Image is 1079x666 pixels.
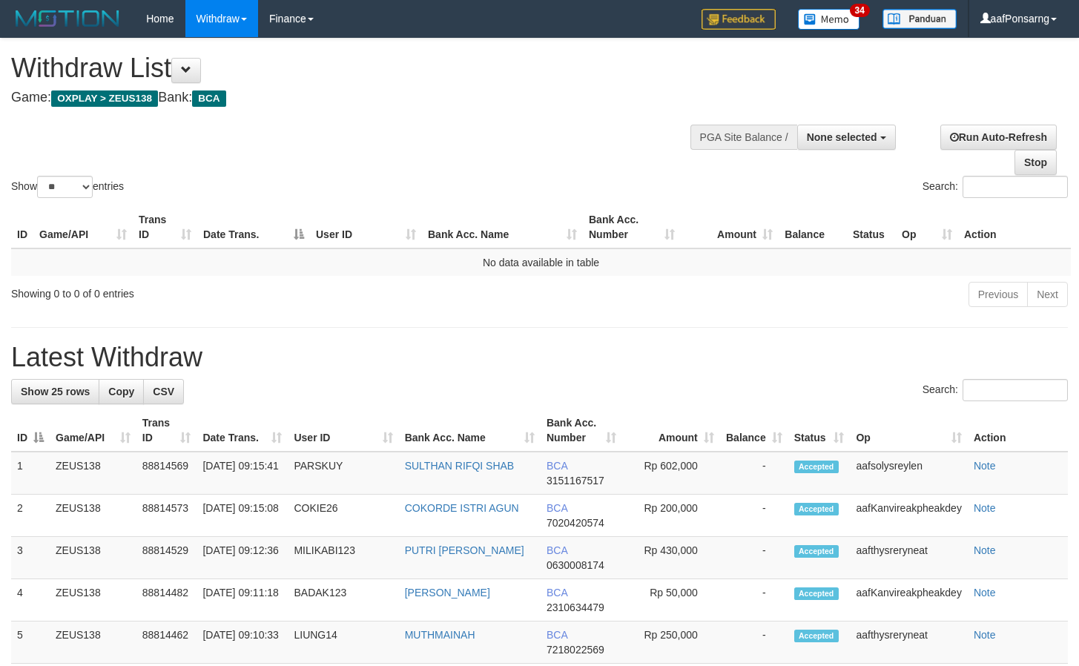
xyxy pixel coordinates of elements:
[197,495,288,537] td: [DATE] 09:15:08
[11,343,1068,372] h1: Latest Withdraw
[133,206,197,248] th: Trans ID: activate to sort column ascending
[11,7,124,30] img: MOTION_logo.png
[720,622,788,664] td: -
[850,409,967,452] th: Op: activate to sort column ascending
[547,502,567,514] span: BCA
[547,629,567,641] span: BCA
[197,579,288,622] td: [DATE] 09:11:18
[807,131,877,143] span: None selected
[50,579,136,622] td: ZEUS138
[197,409,288,452] th: Date Trans.: activate to sort column ascending
[850,537,967,579] td: aafthysreryneat
[974,587,996,599] a: Note
[405,544,524,556] a: PUTRI [PERSON_NAME]
[974,460,996,472] a: Note
[702,9,776,30] img: Feedback.jpg
[794,630,839,642] span: Accepted
[50,622,136,664] td: ZEUS138
[622,495,720,537] td: Rp 200,000
[969,282,1028,307] a: Previous
[963,176,1068,198] input: Search:
[798,9,860,30] img: Button%20Memo.svg
[940,125,1057,150] a: Run Auto-Refresh
[850,622,967,664] td: aafthysreryneat
[1014,150,1057,175] a: Stop
[136,452,197,495] td: 88814569
[310,206,422,248] th: User ID: activate to sort column ascending
[11,452,50,495] td: 1
[547,460,567,472] span: BCA
[788,409,851,452] th: Status: activate to sort column ascending
[192,90,225,107] span: BCA
[11,206,33,248] th: ID
[958,206,1071,248] th: Action
[882,9,957,29] img: panduan.png
[779,206,847,248] th: Balance
[50,495,136,537] td: ZEUS138
[690,125,797,150] div: PGA Site Balance /
[11,280,438,301] div: Showing 0 to 0 of 0 entries
[720,579,788,622] td: -
[547,544,567,556] span: BCA
[847,206,896,248] th: Status
[405,502,519,514] a: COKORDE ISTRI AGUN
[37,176,93,198] select: Showentries
[33,206,133,248] th: Game/API: activate to sort column ascending
[50,537,136,579] td: ZEUS138
[974,502,996,514] a: Note
[794,503,839,515] span: Accepted
[1027,282,1068,307] a: Next
[794,461,839,473] span: Accepted
[720,495,788,537] td: -
[547,517,604,529] span: Copy 7020420574 to clipboard
[547,601,604,613] span: Copy 2310634479 to clipboard
[51,90,158,107] span: OXPLAY > ZEUS138
[11,379,99,404] a: Show 25 rows
[21,386,90,398] span: Show 25 rows
[99,379,144,404] a: Copy
[136,622,197,664] td: 88814462
[108,386,134,398] span: Copy
[288,452,398,495] td: PARSKUY
[622,537,720,579] td: Rp 430,000
[288,409,398,452] th: User ID: activate to sort column ascending
[583,206,681,248] th: Bank Acc. Number: activate to sort column ascending
[136,409,197,452] th: Trans ID: activate to sort column ascending
[794,545,839,558] span: Accepted
[720,537,788,579] td: -
[923,176,1068,198] label: Search:
[896,206,958,248] th: Op: activate to sort column ascending
[963,379,1068,401] input: Search:
[968,409,1068,452] th: Action
[288,579,398,622] td: BADAK123
[850,495,967,537] td: aafKanvireakpheakdey
[288,537,398,579] td: MILIKABI123
[622,452,720,495] td: Rp 602,000
[50,452,136,495] td: ZEUS138
[547,587,567,599] span: BCA
[720,409,788,452] th: Balance: activate to sort column ascending
[923,379,1068,401] label: Search:
[974,544,996,556] a: Note
[405,460,515,472] a: SULTHAN RIFQI SHAB
[136,579,197,622] td: 88814482
[11,409,50,452] th: ID: activate to sort column descending
[797,125,896,150] button: None selected
[850,579,967,622] td: aafKanvireakpheakdey
[547,644,604,656] span: Copy 7218022569 to clipboard
[50,409,136,452] th: Game/API: activate to sort column ascending
[547,559,604,571] span: Copy 0630008174 to clipboard
[622,622,720,664] td: Rp 250,000
[11,495,50,537] td: 2
[197,452,288,495] td: [DATE] 09:15:41
[11,176,124,198] label: Show entries
[136,495,197,537] td: 88814573
[405,587,490,599] a: [PERSON_NAME]
[143,379,184,404] a: CSV
[197,206,310,248] th: Date Trans.: activate to sort column descending
[399,409,541,452] th: Bank Acc. Name: activate to sort column ascending
[136,537,197,579] td: 88814529
[541,409,622,452] th: Bank Acc. Number: activate to sort column ascending
[11,53,705,83] h1: Withdraw List
[11,537,50,579] td: 3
